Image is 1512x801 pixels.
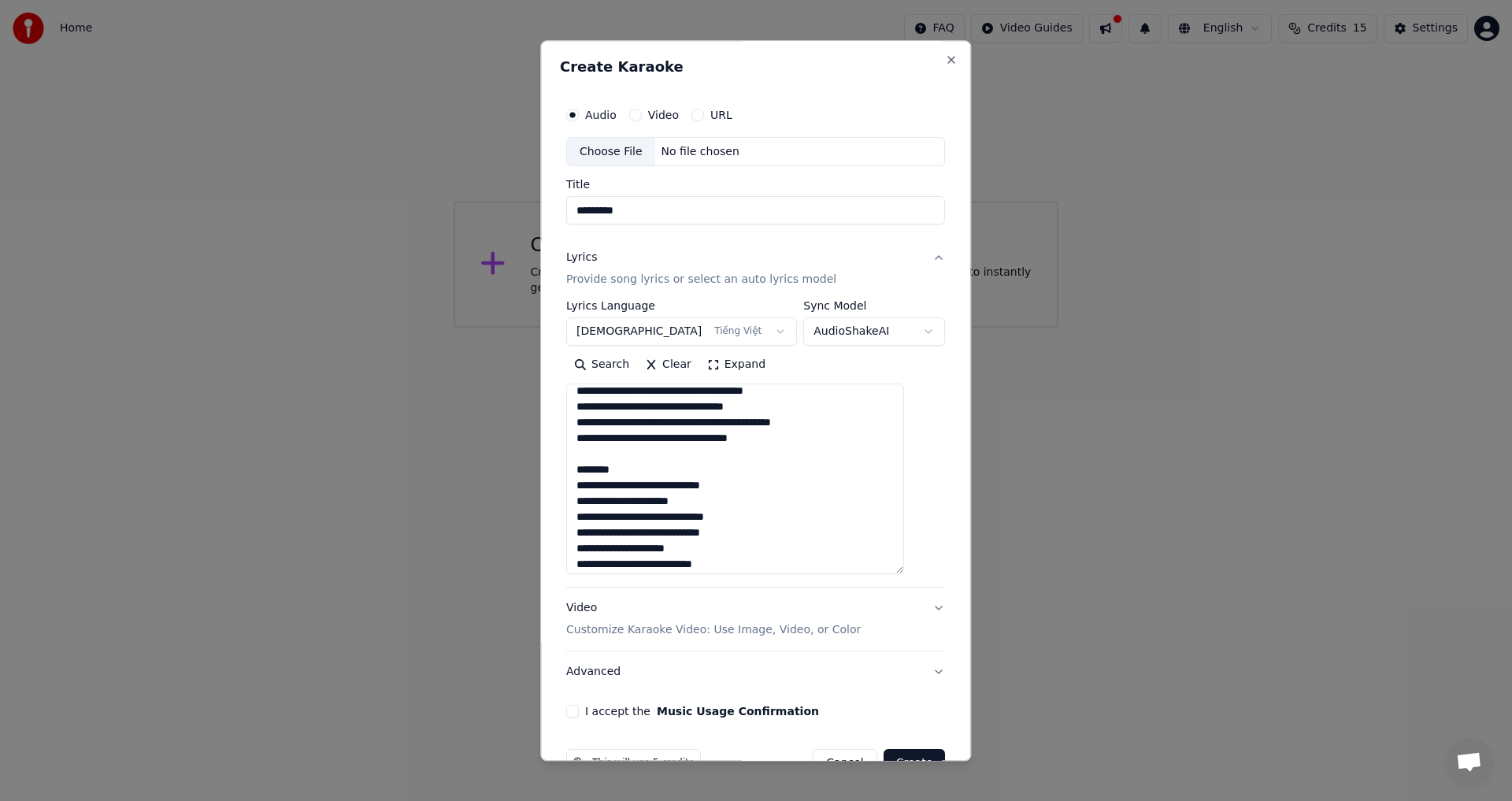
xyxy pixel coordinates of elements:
[804,301,946,312] label: Sync Model
[567,138,655,166] div: Choose File
[648,109,679,121] label: Video
[566,238,945,301] button: LyricsProvide song lyrics or select an auto lyrics model
[566,353,637,378] button: Search
[566,623,861,639] p: Customize Karaoke Video: Use Image, Video, or Color
[585,109,617,121] label: Audio
[813,750,877,778] button: Cancel
[566,652,945,693] button: Advanced
[566,180,945,191] label: Title
[566,250,597,266] div: Lyrics
[566,601,861,639] div: Video
[637,353,699,378] button: Clear
[566,301,797,312] label: Lyrics Language
[655,144,746,160] div: No file chosen
[699,353,773,378] button: Expand
[566,301,945,588] div: LyricsProvide song lyrics or select an auto lyrics model
[566,273,836,288] p: Provide song lyrics or select an auto lyrics model
[710,109,732,121] label: URL
[657,706,819,718] button: I accept the
[585,706,819,718] label: I accept the
[592,758,694,770] span: This will use 5 credits
[566,588,945,651] button: VideoCustomize Karaoke Video: Use Image, Video, or Color
[560,60,951,74] h2: Create Karaoke
[884,750,946,778] button: Create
